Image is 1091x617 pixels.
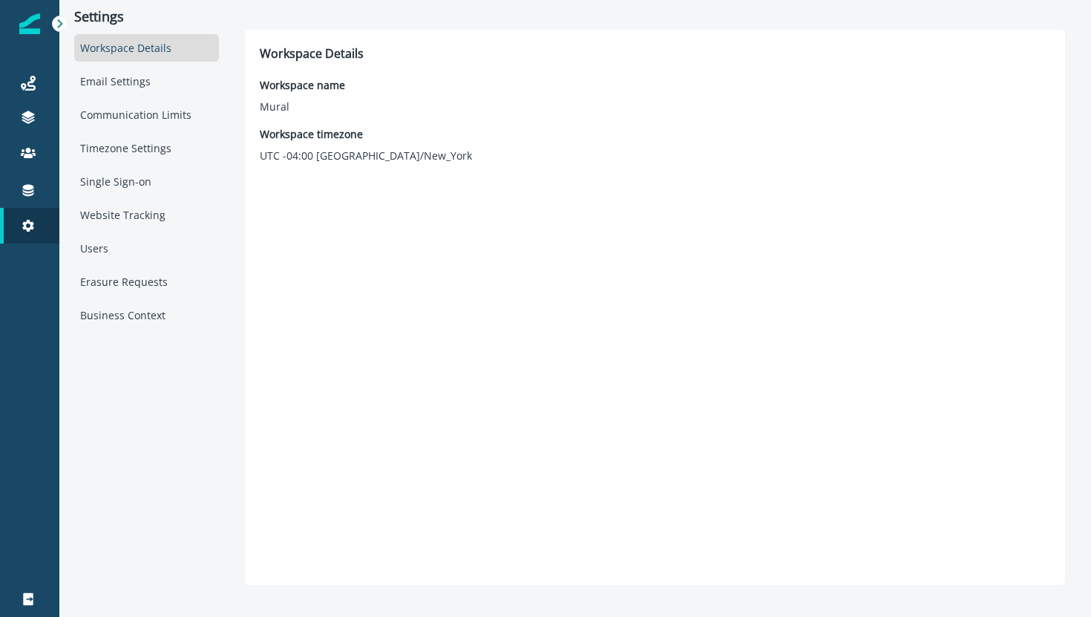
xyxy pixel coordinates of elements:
img: Inflection [19,13,40,34]
div: Business Context [74,301,219,329]
div: Workspace Details [74,34,219,62]
p: Mural [260,99,345,114]
div: Email Settings [74,68,219,95]
p: Workspace Details [260,45,1050,62]
div: Website Tracking [74,201,219,229]
p: UTC -04:00 [GEOGRAPHIC_DATA]/New_York [260,148,472,163]
p: Workspace name [260,77,345,93]
div: Users [74,235,219,262]
p: Settings [74,9,219,25]
div: Communication Limits [74,101,219,128]
p: Workspace timezone [260,126,472,142]
div: Single Sign-on [74,168,219,195]
div: Erasure Requests [74,268,219,296]
div: Timezone Settings [74,134,219,162]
